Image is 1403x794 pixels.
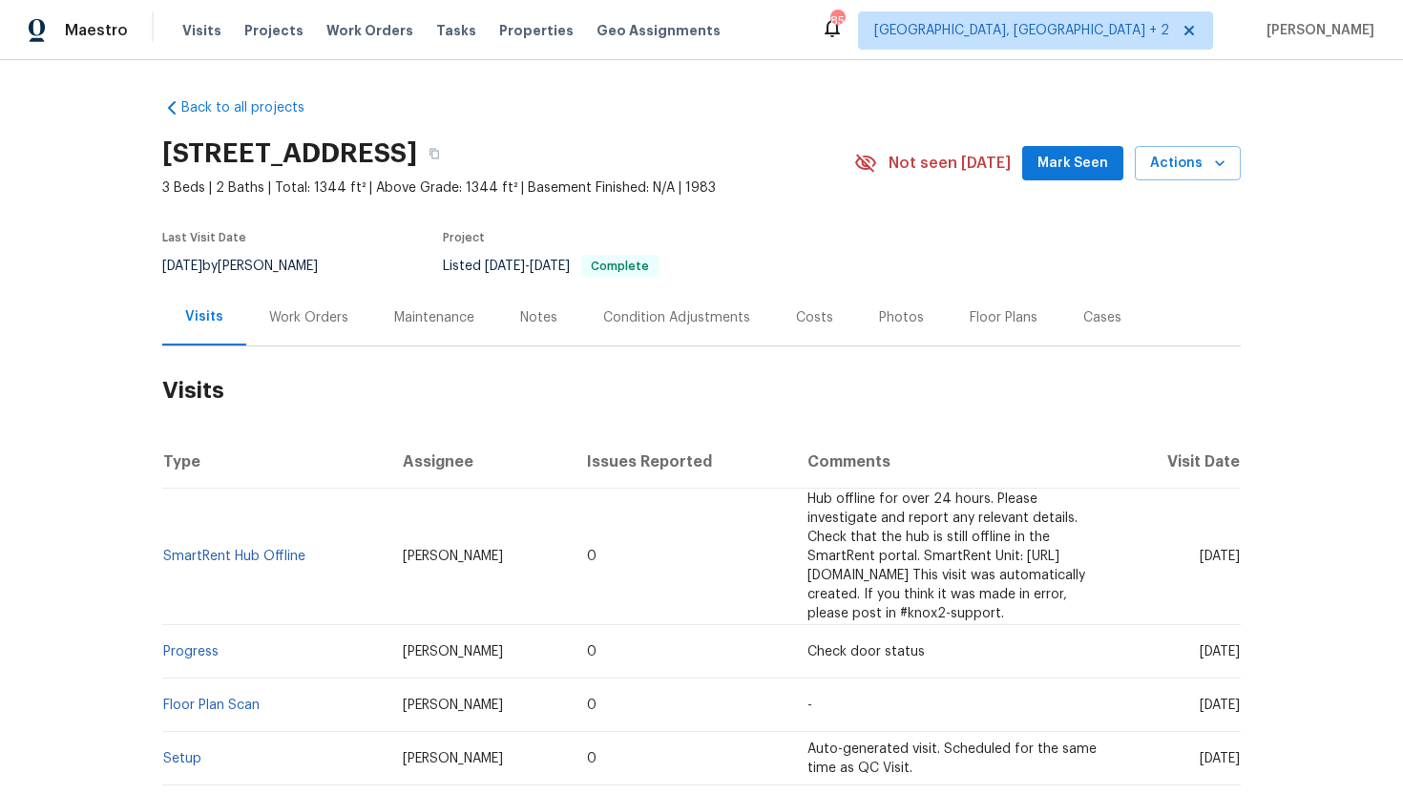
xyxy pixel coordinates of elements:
div: Floor Plans [970,308,1037,327]
div: 85 [830,11,844,31]
span: [PERSON_NAME] [403,752,503,765]
span: - [807,699,812,712]
span: [DATE] [162,260,202,273]
span: [PERSON_NAME] [403,550,503,563]
th: Type [162,435,387,489]
a: Setup [163,752,201,765]
span: [DATE] [1200,752,1240,765]
div: Condition Adjustments [603,308,750,327]
span: Tasks [436,24,476,37]
span: Last Visit Date [162,232,246,243]
span: Hub offline for over 24 hours. Please investigate and report any relevant details. Check that the... [807,492,1085,620]
span: [PERSON_NAME] [403,699,503,712]
span: Maestro [65,21,128,40]
div: by [PERSON_NAME] [162,255,341,278]
span: Actions [1150,152,1225,176]
span: Visits [182,21,221,40]
span: [PERSON_NAME] [1259,21,1374,40]
button: Copy Address [417,136,451,171]
span: - [485,260,570,273]
th: Assignee [387,435,573,489]
div: Photos [879,308,924,327]
th: Comments [792,435,1116,489]
div: Costs [796,308,833,327]
span: Complete [583,261,657,272]
span: Mark Seen [1037,152,1108,176]
span: [DATE] [530,260,570,273]
a: Floor Plan Scan [163,699,260,712]
span: 0 [587,699,597,712]
span: [DATE] [485,260,525,273]
span: Auto-generated visit. Scheduled for the same time as QC Visit. [807,742,1097,775]
span: Check door status [807,645,925,658]
div: Notes [520,308,557,327]
a: Back to all projects [162,98,346,117]
span: Projects [244,21,304,40]
th: Issues Reported [572,435,791,489]
div: Work Orders [269,308,348,327]
h2: Visits [162,346,1241,435]
span: [PERSON_NAME] [403,645,503,658]
span: [GEOGRAPHIC_DATA], [GEOGRAPHIC_DATA] + 2 [874,21,1169,40]
span: Properties [499,21,574,40]
span: [DATE] [1200,699,1240,712]
span: Project [443,232,485,243]
a: Progress [163,645,219,658]
div: Visits [185,307,223,326]
span: Geo Assignments [597,21,721,40]
div: Cases [1083,308,1121,327]
span: 3 Beds | 2 Baths | Total: 1344 ft² | Above Grade: 1344 ft² | Basement Finished: N/A | 1983 [162,178,854,198]
th: Visit Date [1116,435,1241,489]
h2: [STREET_ADDRESS] [162,144,417,163]
button: Mark Seen [1022,146,1123,181]
a: SmartRent Hub Offline [163,550,305,563]
div: Maintenance [394,308,474,327]
span: 0 [587,550,597,563]
span: 0 [587,752,597,765]
span: 0 [587,645,597,658]
span: Not seen [DATE] [889,154,1011,173]
span: Work Orders [326,21,413,40]
button: Actions [1135,146,1241,181]
span: Listed [443,260,659,273]
span: [DATE] [1200,550,1240,563]
span: [DATE] [1200,645,1240,658]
